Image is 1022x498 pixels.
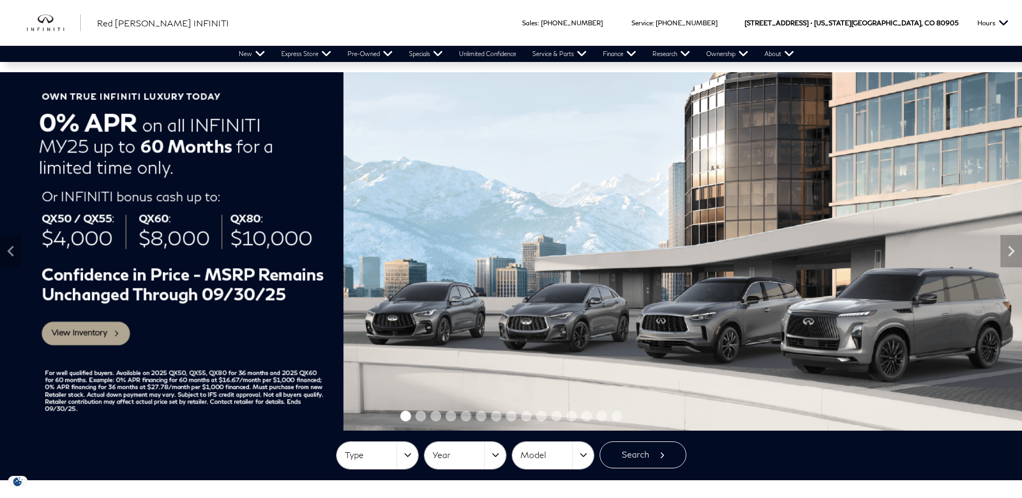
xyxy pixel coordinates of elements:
a: Pre-Owned [339,46,401,62]
span: Go to slide 15 [611,411,622,421]
a: [PHONE_NUMBER] [541,19,603,27]
span: Red [PERSON_NAME] INFINITI [97,18,229,28]
span: Go to slide 12 [566,411,577,421]
a: About [756,46,802,62]
span: Service [631,19,652,27]
span: : [538,19,539,27]
button: Model [512,442,594,469]
a: Unlimited Confidence [451,46,524,62]
button: Type [337,442,418,469]
span: Sales [522,19,538,27]
span: Go to slide 5 [461,411,471,421]
section: Click to Open Cookie Consent Modal [5,476,30,487]
span: Go to slide 3 [430,411,441,421]
a: Red [PERSON_NAME] INFINITI [97,17,229,30]
a: Research [644,46,698,62]
span: Model [520,446,572,464]
a: [STREET_ADDRESS] • [US_STATE][GEOGRAPHIC_DATA], CO 80905 [745,19,958,27]
a: infiniti [27,15,81,32]
a: Finance [595,46,644,62]
span: Type [345,446,397,464]
span: Year [433,446,484,464]
a: [PHONE_NUMBER] [656,19,718,27]
img: INFINITI [27,15,81,32]
a: Service & Parts [524,46,595,62]
span: : [652,19,654,27]
span: Go to slide 11 [551,411,562,421]
a: Ownership [698,46,756,62]
a: New [231,46,273,62]
span: Go to slide 7 [491,411,502,421]
button: Year [425,442,506,469]
div: Next [1000,235,1022,267]
span: Go to slide 2 [415,411,426,421]
span: Go to slide 6 [476,411,486,421]
span: Go to slide 13 [581,411,592,421]
span: Go to slide 10 [536,411,547,421]
a: Express Store [273,46,339,62]
span: Go to slide 8 [506,411,517,421]
span: Go to slide 1 [400,411,411,421]
nav: Main Navigation [231,46,802,62]
span: Go to slide 4 [446,411,456,421]
button: Search [600,441,686,468]
a: Specials [401,46,451,62]
img: Opt-Out Icon [5,476,30,487]
span: Go to slide 9 [521,411,532,421]
span: Go to slide 14 [596,411,607,421]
